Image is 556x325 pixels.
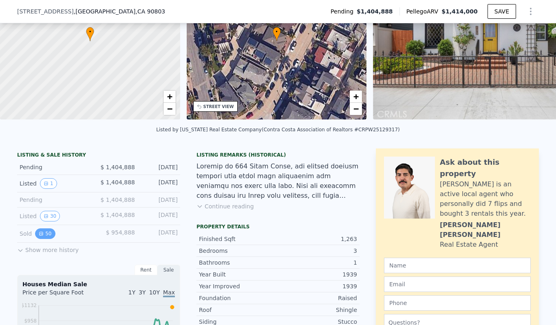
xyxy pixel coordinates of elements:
div: LISTING & SALE HISTORY [17,152,180,160]
tspan: $1132 [21,303,37,308]
span: $ 1,404,888 [100,212,135,218]
button: View historical data [35,228,55,239]
span: 3Y [139,289,146,296]
a: Zoom in [350,91,362,103]
span: Pellego ARV [406,7,442,15]
div: Foundation [199,294,278,302]
input: Name [384,258,531,273]
span: $ 1,404,888 [100,197,135,203]
div: [DATE] [141,211,178,221]
div: Loremip do 664 Sitam Conse, adi elitsed doeiusm tempori utla etdol magn aliquaenim adm veniamqu n... [196,161,360,201]
div: Real Estate Agent [440,240,498,250]
span: Pending [331,7,357,15]
div: 1 [278,259,357,267]
div: Roof [199,306,278,314]
div: 1,263 [278,235,357,243]
div: Finished Sqft [199,235,278,243]
div: Pending [20,196,92,204]
div: • [273,27,281,41]
span: • [86,28,94,35]
div: 1939 [278,270,357,279]
div: Pending [20,163,92,171]
button: SAVE [488,4,516,19]
span: 1Y [128,289,135,296]
span: $1,414,000 [441,8,478,15]
tspan: $958 [24,318,37,324]
span: 10Y [149,289,160,296]
div: Price per Square Foot [22,288,99,301]
input: Email [384,276,531,292]
span: $1,404,888 [357,7,393,15]
span: $ 954,888 [106,229,135,236]
span: • [273,28,281,35]
button: View historical data [40,211,60,221]
div: Raised [278,294,357,302]
div: Rent [135,265,157,275]
div: [PERSON_NAME] [PERSON_NAME] [440,220,531,240]
span: Max [163,289,175,297]
div: Bedrooms [199,247,278,255]
div: Year Improved [199,282,278,290]
button: View historical data [40,178,57,189]
a: Zoom out [163,103,176,115]
button: Continue reading [196,202,254,210]
div: Houses Median Sale [22,280,175,288]
div: [DATE] [141,178,178,189]
div: Year Built [199,270,278,279]
span: + [353,91,359,102]
button: Show more history [17,243,79,254]
div: • [86,27,94,41]
div: STREET VIEW [203,104,234,110]
div: Sale [157,265,180,275]
div: Sold [20,228,92,239]
div: 1939 [278,282,357,290]
div: [DATE] [141,163,178,171]
div: Listed [20,178,92,189]
div: Property details [196,223,360,230]
span: $ 1,404,888 [100,179,135,186]
span: − [167,104,172,114]
div: [DATE] [141,196,178,204]
div: Listed [20,211,92,221]
div: Ask about this property [440,157,531,179]
input: Phone [384,295,531,311]
div: Listing Remarks (Historical) [196,152,360,158]
a: Zoom in [163,91,176,103]
a: Zoom out [350,103,362,115]
span: + [167,91,172,102]
div: Bathrooms [199,259,278,267]
span: − [353,104,359,114]
span: $ 1,404,888 [100,164,135,170]
span: , [GEOGRAPHIC_DATA] [74,7,165,15]
span: , CA 90803 [135,8,165,15]
div: Listed by [US_STATE] Real Estate Company (Contra Costa Association of Realtors #CRPW25129317) [156,127,399,133]
button: Show Options [523,3,539,20]
div: 3 [278,247,357,255]
div: [DATE] [141,228,178,239]
div: Shingle [278,306,357,314]
span: [STREET_ADDRESS] [17,7,74,15]
div: [PERSON_NAME] is an active local agent who personally did 7 flips and bought 3 rentals this year. [440,179,531,219]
